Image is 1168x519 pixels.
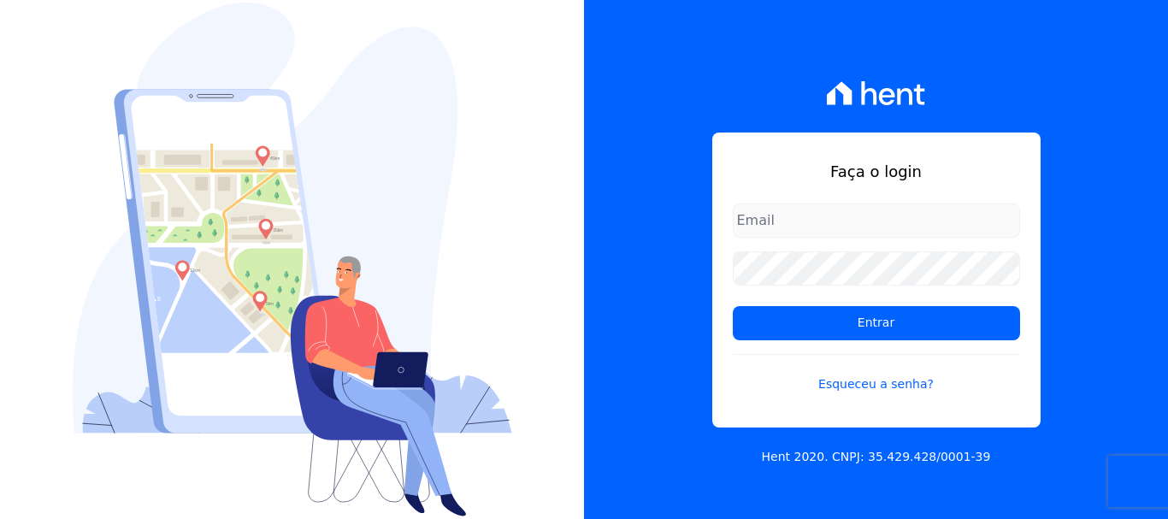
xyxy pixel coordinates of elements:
[733,354,1020,393] a: Esqueceu a senha?
[733,160,1020,183] h1: Faça o login
[73,3,512,516] img: Login
[733,203,1020,238] input: Email
[733,306,1020,340] input: Entrar
[762,448,991,466] p: Hent 2020. CNPJ: 35.429.428/0001-39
